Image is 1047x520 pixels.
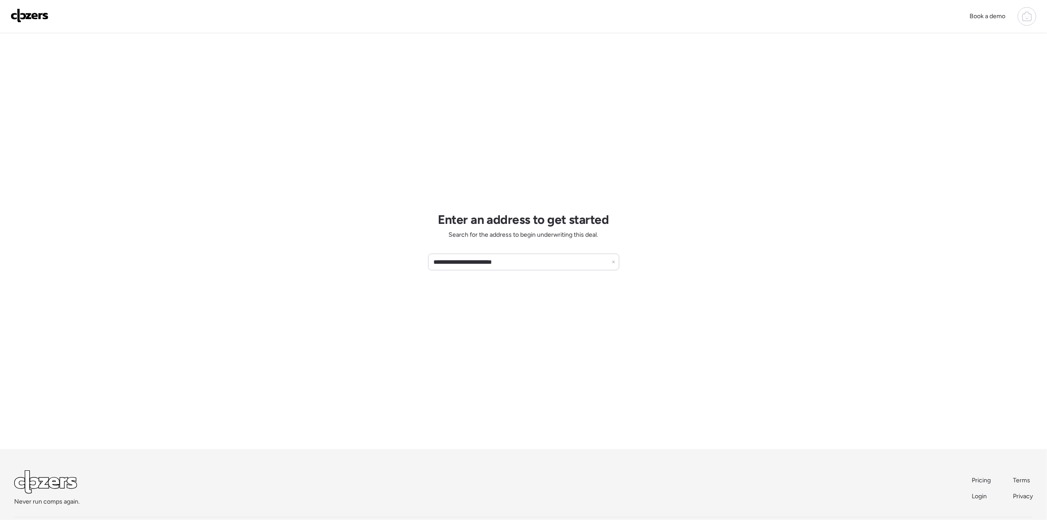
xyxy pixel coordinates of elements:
[11,8,49,23] img: Logo
[972,493,987,500] span: Login
[972,477,991,484] span: Pricing
[14,497,80,506] span: Never run comps again.
[972,476,992,485] a: Pricing
[14,470,77,494] img: Logo Light
[1013,476,1033,485] a: Terms
[438,212,609,227] h1: Enter an address to get started
[1013,477,1030,484] span: Terms
[970,12,1005,20] span: Book a demo
[972,492,992,501] a: Login
[1013,492,1033,501] a: Privacy
[448,231,598,239] span: Search for the address to begin underwriting this deal.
